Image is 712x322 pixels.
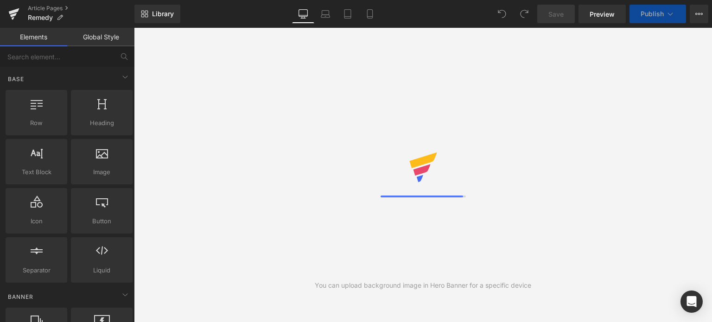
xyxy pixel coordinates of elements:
span: Base [7,75,25,83]
span: Row [8,118,64,128]
span: Image [74,167,130,177]
a: Tablet [337,5,359,23]
a: Article Pages [28,5,134,12]
button: Redo [515,5,534,23]
a: New Library [134,5,180,23]
button: Undo [493,5,511,23]
div: You can upload background image in Hero Banner for a specific device [315,280,531,290]
span: Separator [8,265,64,275]
a: Mobile [359,5,381,23]
button: More [690,5,708,23]
span: Heading [74,118,130,128]
span: Text Block [8,167,64,177]
span: Liquid [74,265,130,275]
span: Button [74,216,130,226]
button: Publish [629,5,686,23]
span: Preview [590,9,615,19]
span: Library [152,10,174,18]
span: Remedy [28,14,53,21]
span: Icon [8,216,64,226]
a: Laptop [314,5,337,23]
span: Save [548,9,564,19]
span: Publish [641,10,664,18]
div: Open Intercom Messenger [680,290,703,313]
a: Global Style [67,28,134,46]
span: Banner [7,292,34,301]
a: Desktop [292,5,314,23]
a: Preview [578,5,626,23]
